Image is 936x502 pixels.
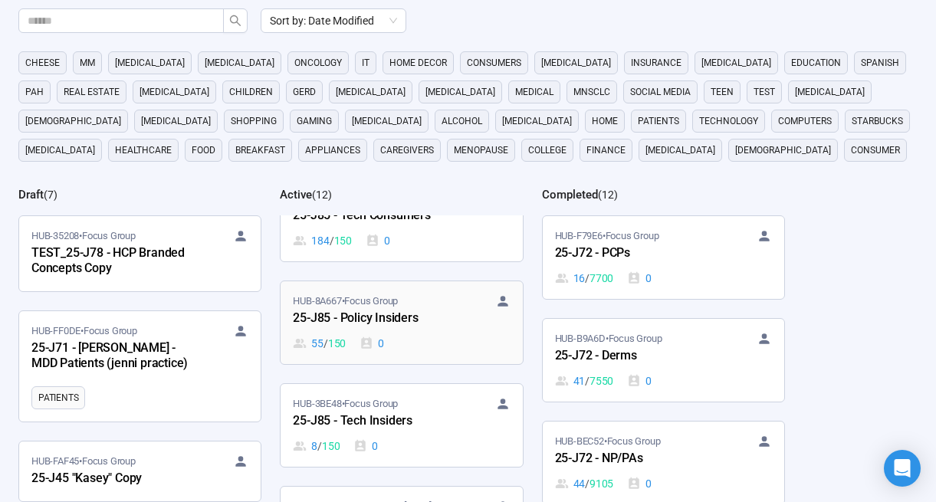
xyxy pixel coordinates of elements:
span: education [791,55,841,71]
span: caregivers [380,143,434,158]
span: oncology [294,55,342,71]
div: 25-J72 - Derms [555,346,724,366]
span: it [362,55,369,71]
span: / [323,335,328,352]
span: [MEDICAL_DATA] [115,55,185,71]
span: home [592,113,618,129]
div: TEST_25-J78 - HCP Branded Concepts Copy [31,244,200,279]
span: [MEDICAL_DATA] [502,113,572,129]
a: HUB-3BE48•Focus Group25-J85 - Tech Insiders8 / 1500 [281,384,522,467]
span: HUB-FF0DE • Focus Group [31,323,137,339]
span: 150 [322,438,340,454]
div: 16 [555,270,614,287]
span: HUB-B9A6D • Focus Group [555,331,662,346]
span: healthcare [115,143,172,158]
span: [MEDICAL_DATA] [795,84,865,100]
span: Test [754,84,775,100]
span: / [585,475,590,492]
span: consumer [851,143,900,158]
a: HUB-35208•Focus GroupTEST_25-J78 - HCP Branded Concepts Copy [19,216,261,291]
span: [MEDICAL_DATA] [25,143,95,158]
span: appliances [305,143,360,158]
span: [DEMOGRAPHIC_DATA] [735,143,831,158]
span: Sort by: Date Modified [270,9,397,32]
a: HUB-8A667•Focus Group25-J85 - Policy Insiders55 / 1500 [281,281,522,364]
span: computers [778,113,832,129]
span: menopause [454,143,508,158]
div: 0 [627,372,652,389]
div: Open Intercom Messenger [884,450,921,487]
div: 44 [555,475,614,492]
div: 0 [360,335,384,352]
div: 25-J85 - Tech Insiders [293,412,461,431]
span: alcohol [442,113,482,129]
span: mnsclc [573,84,610,100]
span: consumers [467,55,521,71]
span: / [330,232,334,249]
div: 25-J72 - NP/PAs [555,449,724,469]
span: starbucks [852,113,903,129]
span: search [229,15,241,27]
div: 25-J72 - PCPs [555,244,724,264]
span: social media [630,84,691,100]
span: technology [699,113,758,129]
span: 7550 [590,372,613,389]
span: HUB-35208 • Focus Group [31,228,136,244]
span: Food [192,143,215,158]
span: [MEDICAL_DATA] [336,84,406,100]
h2: Draft [18,188,44,202]
span: ( 7 ) [44,189,57,201]
div: 41 [555,372,614,389]
span: ( 12 ) [598,189,618,201]
span: medical [515,84,553,100]
a: HUB-B9A6D•Focus Group25-J72 - Derms41 / 75500 [543,319,784,402]
span: Patients [38,390,78,405]
span: cheese [25,55,60,71]
span: Teen [711,84,734,100]
div: 184 [293,232,352,249]
span: [MEDICAL_DATA] [352,113,422,129]
span: 9105 [590,475,613,492]
span: home decor [389,55,447,71]
span: [MEDICAL_DATA] [205,55,274,71]
span: college [528,143,567,158]
div: 0 [627,270,652,287]
span: [MEDICAL_DATA] [140,84,209,100]
span: HUB-3BE48 • Focus Group [293,396,398,412]
span: / [585,270,590,287]
span: breakfast [235,143,285,158]
div: 8 [293,438,340,454]
span: HUB-8A667 • Focus Group [293,294,398,309]
span: PAH [25,84,44,100]
span: shopping [231,113,277,129]
a: HUB-FAF45•Focus Group25-J45 "Kasey" Copy [19,441,261,501]
span: GERD [293,84,316,100]
span: ( 12 ) [312,189,332,201]
span: 150 [334,232,352,249]
a: HUB-FF0DE•Focus Group25-J71 - [PERSON_NAME] - MDD Patients (jenni practice)Patients [19,311,261,422]
span: / [317,438,322,454]
span: finance [586,143,626,158]
span: HUB-FAF45 • Focus Group [31,454,136,469]
div: 55 [293,335,346,352]
span: 150 [328,335,346,352]
span: [DEMOGRAPHIC_DATA] [25,113,121,129]
div: 25-J85 - Policy Insiders [293,309,461,329]
span: 7700 [590,270,613,287]
h2: Active [280,188,312,202]
span: children [229,84,273,100]
span: [MEDICAL_DATA] [645,143,715,158]
div: 25-J45 "Kasey" Copy [31,469,200,489]
span: [MEDICAL_DATA] [425,84,495,100]
span: [MEDICAL_DATA] [701,55,771,71]
button: search [223,8,248,33]
span: HUB-BEC52 • Focus Group [555,434,661,449]
a: HUB-F79E6•Focus Group25-J72 - PCPs16 / 77000 [543,216,784,299]
div: 0 [627,475,652,492]
span: gaming [297,113,332,129]
span: Insurance [631,55,681,71]
span: [MEDICAL_DATA] [141,113,211,129]
div: 25-J85 - Tech Consumers [293,206,461,226]
h2: Completed [542,188,598,202]
span: real estate [64,84,120,100]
